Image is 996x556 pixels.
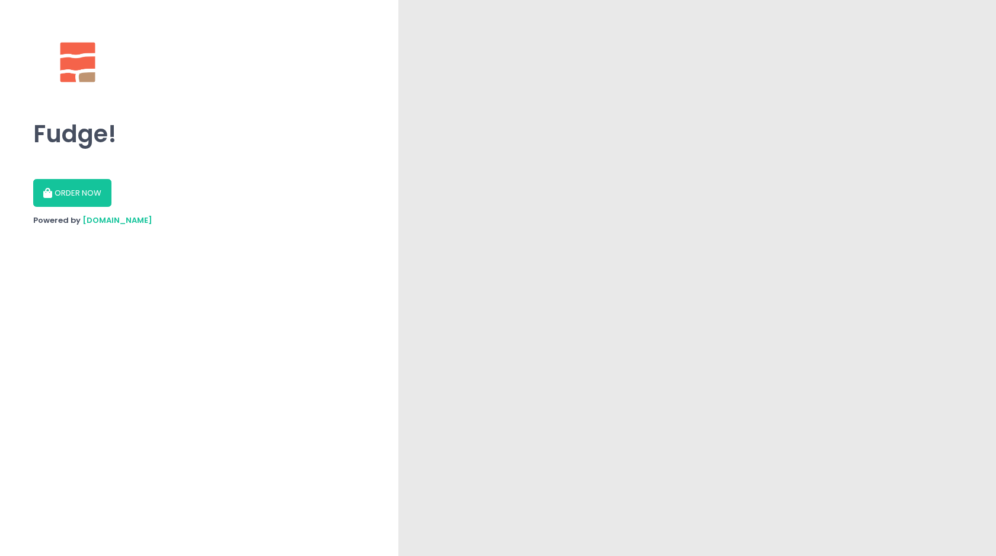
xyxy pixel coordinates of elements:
div: Powered by [33,215,365,226]
button: ORDER NOW [33,179,111,207]
div: Fudge! [33,107,365,162]
img: Fudge! [33,18,122,107]
a: [DOMAIN_NAME] [82,215,152,226]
